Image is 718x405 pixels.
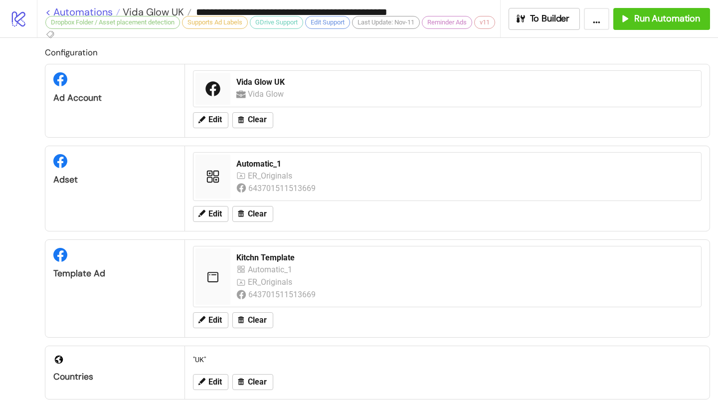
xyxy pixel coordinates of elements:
[189,350,706,369] div: "UK"
[248,276,295,288] div: ER_Originals
[236,159,695,170] div: Automatic_1
[53,268,177,279] div: Template Ad
[208,316,222,325] span: Edit
[634,13,700,24] span: Run Automation
[193,206,228,222] button: Edit
[422,16,472,29] div: Reminder Ads
[120,7,191,17] a: Vida Glow UK
[232,112,273,128] button: Clear
[53,174,177,186] div: Adset
[232,312,273,328] button: Clear
[232,374,273,390] button: Clear
[208,115,222,124] span: Edit
[248,115,267,124] span: Clear
[248,263,295,276] div: Automatic_1
[193,374,228,390] button: Edit
[248,209,267,218] span: Clear
[248,288,318,301] div: 643701511513669
[248,378,267,387] span: Clear
[584,8,609,30] button: ...
[53,371,177,383] div: Countries
[236,77,695,88] div: Vida Glow UK
[208,209,222,218] span: Edit
[248,170,295,182] div: ER_Originals
[193,112,228,128] button: Edit
[248,316,267,325] span: Clear
[305,16,350,29] div: Edit Support
[613,8,710,30] button: Run Automation
[248,88,286,100] div: Vida Glow
[250,16,303,29] div: GDrive Support
[45,46,710,59] h2: Configuration
[120,5,184,18] span: Vida Glow UK
[182,16,248,29] div: Supports Ad Labels
[208,378,222,387] span: Edit
[530,13,570,24] span: To Builder
[193,312,228,328] button: Edit
[232,206,273,222] button: Clear
[45,16,180,29] div: Dropbox Folder / Asset placement detection
[236,252,687,263] div: Kitchn Template
[474,16,495,29] div: v11
[509,8,580,30] button: To Builder
[352,16,420,29] div: Last Update: Nov-11
[53,92,177,104] div: Ad Account
[248,182,318,195] div: 643701511513669
[45,7,120,17] a: < Automations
